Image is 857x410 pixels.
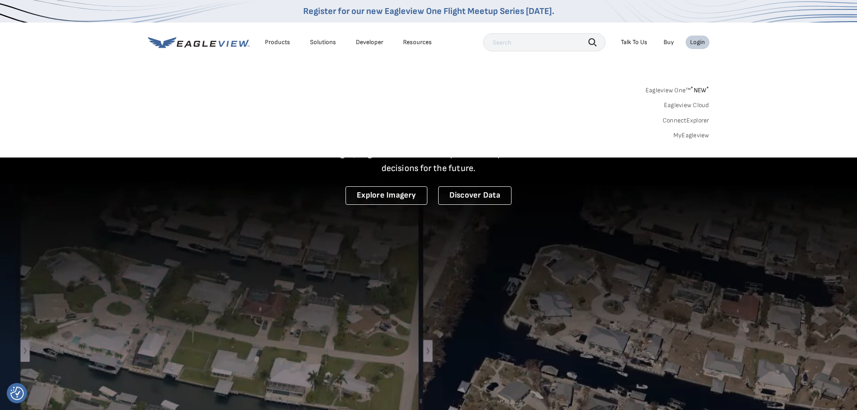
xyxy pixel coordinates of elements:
a: ConnectExplorer [663,117,709,125]
a: Discover Data [438,186,512,205]
a: Buy [664,38,674,46]
button: Consent Preferences [10,387,24,400]
div: Talk To Us [621,38,647,46]
input: Search [483,33,606,51]
a: Register for our new Eagleview One Flight Meetup Series [DATE]. [303,6,554,17]
img: Revisit consent button [10,387,24,400]
span: NEW [691,86,709,94]
a: Developer [356,38,383,46]
a: Eagleview Cloud [664,101,709,109]
a: MyEagleview [673,131,709,140]
div: Products [265,38,290,46]
div: Solutions [310,38,336,46]
a: Explore Imagery [345,186,427,205]
div: Resources [403,38,432,46]
a: Eagleview One™*NEW* [646,84,709,94]
div: Login [690,38,705,46]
